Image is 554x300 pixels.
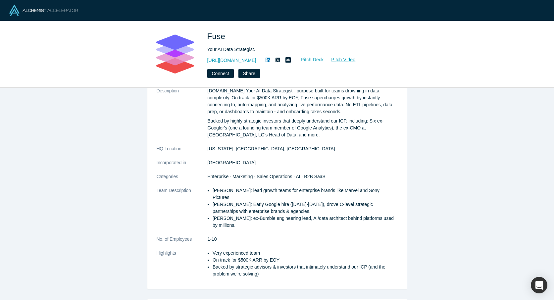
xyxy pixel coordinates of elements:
p: [DOMAIN_NAME] Your AI Data Strategist - purpose-built for teams drowning in data complexity. On t... [208,87,398,115]
button: Share [238,69,260,78]
li: Backed by strategic advisors & investors that intimately understand our ICP (and the problem we'r... [213,264,398,277]
dt: Team Description [157,187,208,236]
div: Your AI Data Strategist. [207,46,393,53]
dd: [GEOGRAPHIC_DATA] [208,159,398,166]
dt: No. of Employees [157,236,208,250]
img: Alchemist Logo [9,5,78,16]
dt: Description [157,87,208,145]
li: [PERSON_NAME]: Early Google hire ([DATE]-[DATE]), drove C-level strategic partnerships with enter... [213,201,398,215]
p: Backed by highly strategic investors that deeply understand our ICP, including: Six ex-Googler's ... [208,118,398,138]
li: On track for $500K ARR by EOY [213,257,398,264]
button: Connect [207,69,234,78]
dt: Categories [157,173,208,187]
li: [PERSON_NAME]: ex-Bumble engineering lead, AI/data architect behind platforms used by millions. [213,215,398,229]
img: Fuse's Logo [152,30,198,77]
span: Enterprise · Marketing · Sales Operations · AI · B2B SaaS [208,174,326,179]
dt: Incorporated in [157,159,208,173]
li: [PERSON_NAME]: lead growth teams for enterprise brands like Marvel and Sony Pictures. [213,187,398,201]
dt: Highlights [157,250,208,284]
a: Pitch Video [324,56,356,64]
a: [URL][DOMAIN_NAME] [207,57,256,64]
span: Fuse [207,32,228,41]
dt: HQ Location [157,145,208,159]
a: Pitch Deck [293,56,324,64]
dd: [US_STATE], [GEOGRAPHIC_DATA], [GEOGRAPHIC_DATA] [208,145,398,152]
li: Very experienced team [213,250,398,257]
dd: 1-10 [208,236,398,243]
